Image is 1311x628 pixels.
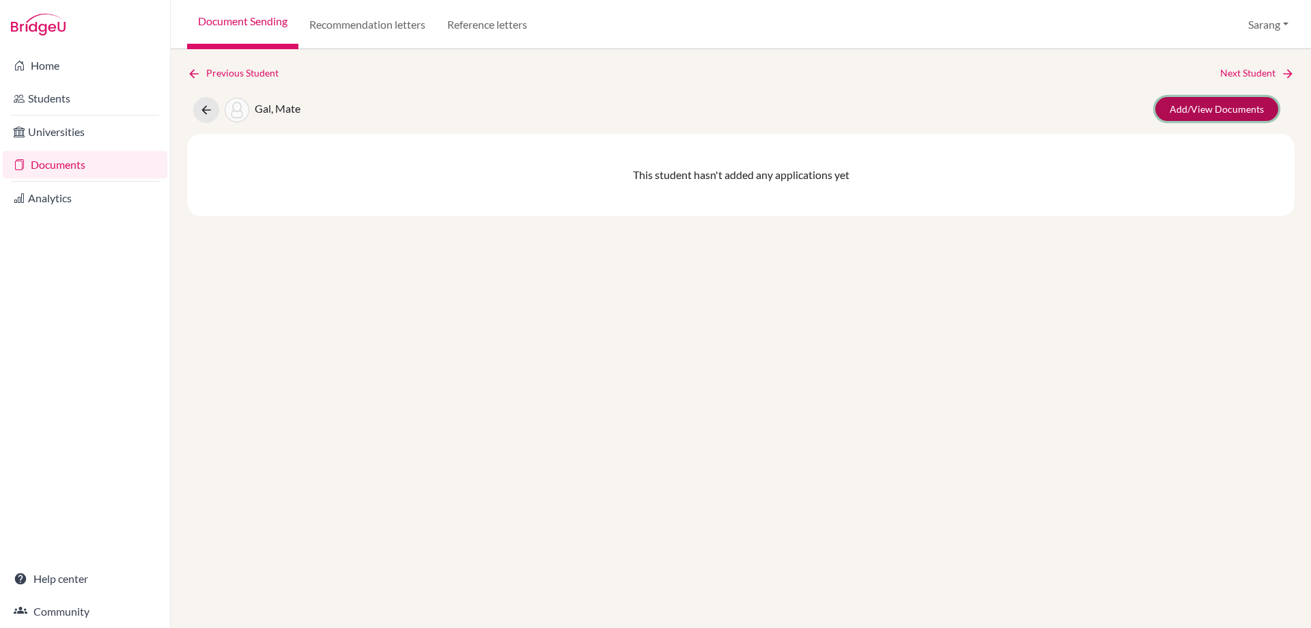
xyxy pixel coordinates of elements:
[255,102,300,115] span: Gal, Mate
[187,66,290,81] a: Previous Student
[1155,97,1278,121] a: Add/View Documents
[3,118,167,146] a: Universities
[3,52,167,79] a: Home
[1242,12,1295,38] button: Sarang
[3,598,167,625] a: Community
[3,565,167,592] a: Help center
[3,185,167,212] a: Analytics
[187,134,1295,216] div: This student hasn't added any applications yet
[11,14,66,36] img: Bridge-U
[3,85,167,112] a: Students
[3,151,167,178] a: Documents
[1220,66,1295,81] a: Next Student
